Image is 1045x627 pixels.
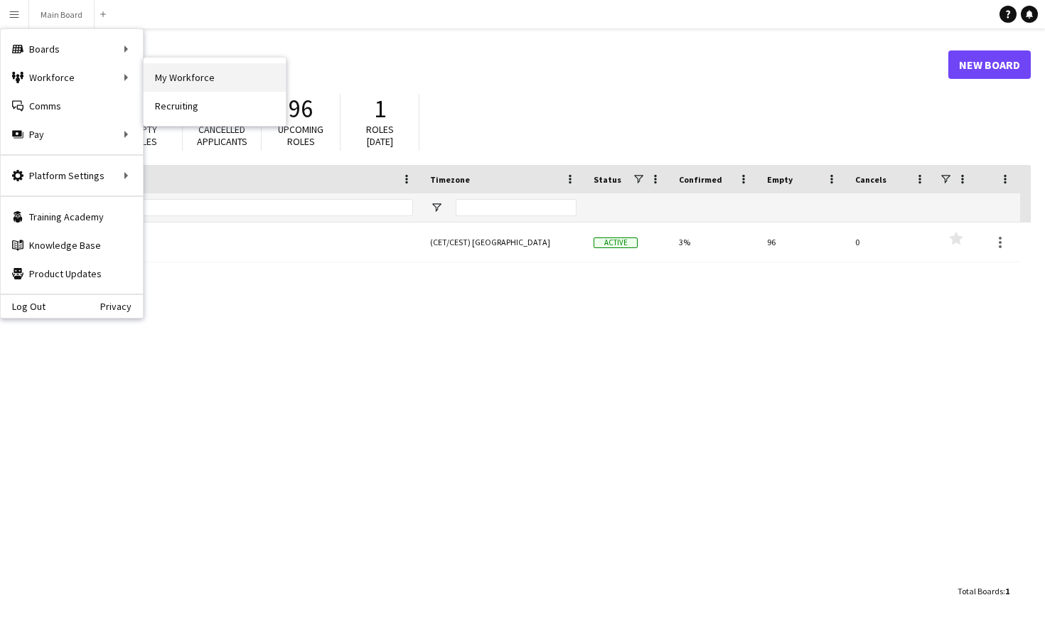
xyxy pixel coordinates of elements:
span: 1 [1005,586,1009,596]
input: Timezone Filter Input [456,199,577,216]
span: Cancels [855,174,886,185]
a: Privacy [100,301,143,312]
div: (CET/CEST) [GEOGRAPHIC_DATA] [422,223,585,262]
span: Confirmed [679,174,722,185]
div: Platform Settings [1,161,143,190]
a: Product Updates [1,259,143,288]
button: Open Filter Menu [430,201,443,214]
div: Pay [1,120,143,149]
span: Total Boards [958,586,1003,596]
span: Upcoming roles [278,123,323,148]
a: Training Academy [1,203,143,231]
a: Log Out [1,301,45,312]
a: Knowledge Base [1,231,143,259]
span: Empty [767,174,793,185]
a: Main Board [33,223,413,262]
a: New Board [948,50,1031,79]
a: My Workforce [144,63,286,92]
span: Roles [DATE] [366,123,394,148]
span: Cancelled applicants [197,123,247,148]
div: Boards [1,35,143,63]
div: 96 [759,223,847,262]
div: 0 [847,223,935,262]
div: : [958,577,1009,605]
div: 3% [670,223,759,262]
a: Recruiting [144,92,286,120]
span: 96 [289,93,313,124]
button: Main Board [29,1,95,28]
div: Workforce [1,63,143,92]
h1: Boards [25,54,948,75]
span: 1 [374,93,386,124]
span: Active [594,237,638,248]
input: Board name Filter Input [59,199,413,216]
span: Status [594,174,621,185]
a: Comms [1,92,143,120]
span: Timezone [430,174,470,185]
